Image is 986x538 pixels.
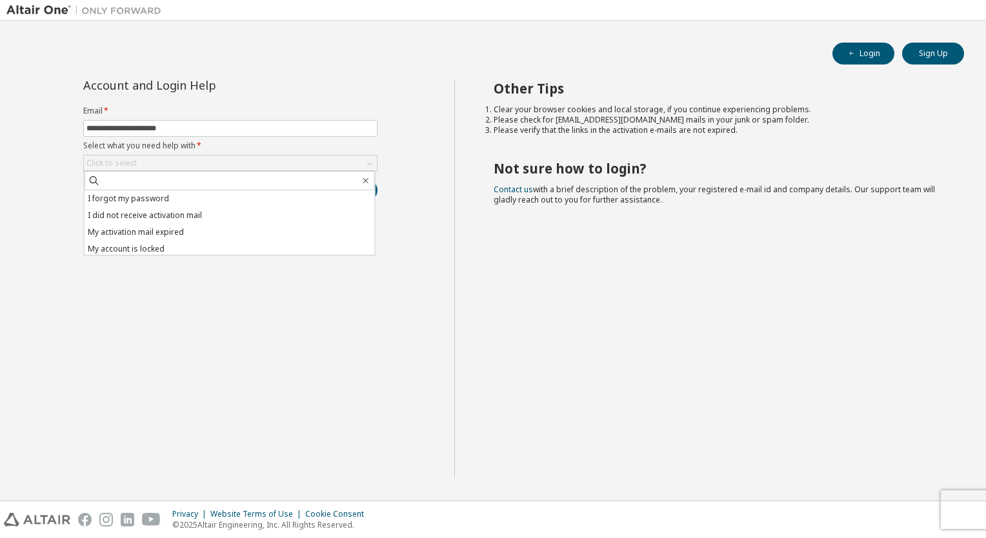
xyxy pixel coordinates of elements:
[494,125,941,135] li: Please verify that the links in the activation e-mails are not expired.
[78,513,92,526] img: facebook.svg
[172,519,372,530] p: © 2025 Altair Engineering, Inc. All Rights Reserved.
[832,43,894,65] button: Login
[902,43,964,65] button: Sign Up
[86,158,137,168] div: Click to select
[305,509,372,519] div: Cookie Consent
[83,80,319,90] div: Account and Login Help
[83,106,377,116] label: Email
[494,184,533,195] a: Contact us
[85,190,375,207] li: I forgot my password
[494,105,941,115] li: Clear your browser cookies and local storage, if you continue experiencing problems.
[84,155,377,171] div: Click to select
[494,160,941,177] h2: Not sure how to login?
[83,141,377,151] label: Select what you need help with
[121,513,134,526] img: linkedin.svg
[4,513,70,526] img: altair_logo.svg
[210,509,305,519] div: Website Terms of Use
[494,115,941,125] li: Please check for [EMAIL_ADDRESS][DOMAIN_NAME] mails in your junk or spam folder.
[172,509,210,519] div: Privacy
[142,513,161,526] img: youtube.svg
[6,4,168,17] img: Altair One
[99,513,113,526] img: instagram.svg
[494,80,941,97] h2: Other Tips
[494,184,935,205] span: with a brief description of the problem, your registered e-mail id and company details. Our suppo...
